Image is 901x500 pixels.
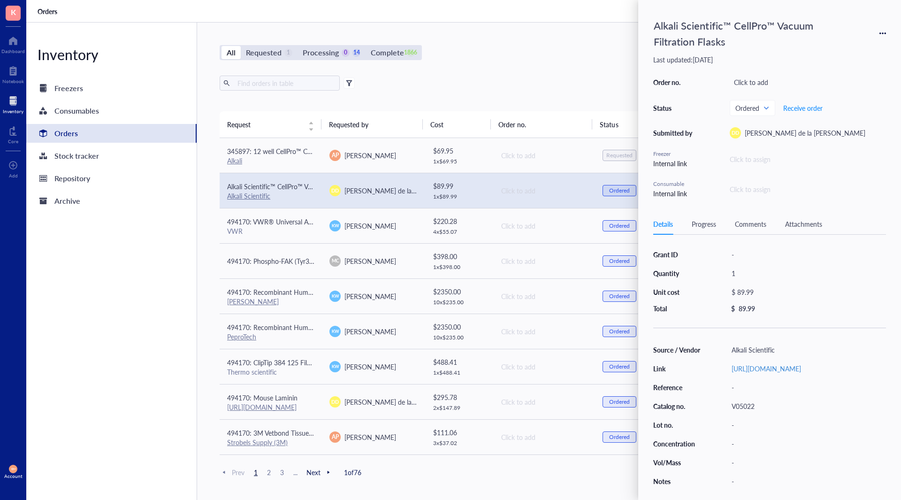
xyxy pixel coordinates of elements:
[493,314,595,349] td: Click to add
[653,383,701,392] div: Reference
[227,287,345,297] span: 494170: Recombinant Human PDGF-BB
[26,79,197,98] a: Freezers
[227,332,256,341] a: PeproTech
[1,33,25,54] a: Dashboard
[653,439,701,448] div: Concentration
[433,334,486,341] div: 10 x $ 235.00
[227,191,270,200] a: Alkali Scientific
[433,299,486,306] div: 10 x $ 235.00
[692,219,716,229] div: Progress
[653,180,695,188] div: Consumable
[227,402,297,412] a: [URL][DOMAIN_NAME]
[344,432,396,442] span: [PERSON_NAME]
[332,433,339,441] span: AP
[54,194,80,208] div: Archive
[227,119,303,130] span: Request
[433,322,486,332] div: $ 2350.00
[234,76,336,90] input: Find orders in table
[227,217,461,226] span: 494170: VWR® Universal Aerosol Filter Pipet Tips, Racked, Sterile, 100 - 1000 µl
[433,392,486,402] div: $ 295.78
[2,78,24,84] div: Notebook
[501,326,588,337] div: Click to add
[344,327,396,336] span: [PERSON_NAME]
[54,104,99,117] div: Consumables
[785,219,822,229] div: Attachments
[220,45,422,60] div: segmented control
[606,152,633,159] div: Requested
[727,285,882,299] div: $ 89.99
[2,63,24,84] a: Notebook
[342,49,350,57] div: 0
[493,454,595,490] td: Click to add
[227,368,314,376] div: Thermo scientific
[491,111,593,138] th: Order no.
[727,381,886,394] div: -
[250,468,261,477] span: 1
[745,128,865,138] span: [PERSON_NAME] de la [PERSON_NAME]
[730,184,886,194] div: Click to assign
[227,46,236,59] div: All
[11,6,16,18] span: K
[344,397,465,407] span: [PERSON_NAME] de la [PERSON_NAME]
[493,349,595,384] td: Click to add
[732,129,739,137] span: DD
[609,257,630,265] div: Ordered
[331,187,339,194] span: DD
[783,100,823,115] button: Receive order
[653,477,701,485] div: Notes
[26,146,197,165] a: Stock tracker
[501,256,588,266] div: Click to add
[609,398,630,406] div: Ordered
[227,256,411,266] span: 494170: Phospho-FAK (Tyr397) (D20B1) Rabbit mAb (for Dani)
[331,223,339,229] span: KW
[433,216,486,226] div: $ 220.28
[653,250,701,259] div: Grant ID
[653,364,701,373] div: Link
[332,151,339,160] span: AP
[54,82,83,95] div: Freezers
[433,146,486,156] div: $ 69.95
[246,46,282,59] div: Requested
[26,124,197,143] a: Orders
[227,182,375,191] span: Alkali Scientific™ CellPro™ Vacuum Filtration Flasks
[493,208,595,243] td: Click to add
[609,187,630,194] div: Ordered
[344,221,396,231] span: [PERSON_NAME]
[727,475,886,488] div: -
[727,418,886,431] div: -
[227,156,242,165] a: Alkali
[609,328,630,335] div: Ordered
[4,473,23,479] div: Account
[433,439,486,447] div: 3 x $ 37.02
[227,297,279,306] a: [PERSON_NAME]
[344,151,396,160] span: [PERSON_NAME]
[501,221,588,231] div: Click to add
[653,288,701,296] div: Unit cost
[653,78,695,86] div: Order no.
[653,55,886,64] div: Last updated: [DATE]
[38,7,59,15] a: Orders
[220,468,244,477] span: Prev
[227,227,314,235] div: VWR
[727,248,886,261] div: -
[331,363,339,370] span: KW
[653,458,701,467] div: Vol/Mass
[653,269,701,277] div: Quantity
[653,219,673,229] div: Details
[290,468,301,477] span: ...
[54,127,78,140] div: Orders
[227,323,345,332] span: 494170: Recombinant Human PDGF-AA
[433,369,486,377] div: 1 x $ 488.41
[303,46,339,59] div: Processing
[433,158,486,165] div: 1 x $ 69.95
[344,468,361,477] span: 1 of 76
[227,438,288,447] a: Strobels Supply (3M)
[732,364,801,373] a: [URL][DOMAIN_NAME]
[653,421,701,429] div: Lot no.
[8,123,18,144] a: Core
[331,257,339,264] span: MC
[306,468,333,477] span: Next
[1,48,25,54] div: Dashboard
[649,15,847,52] div: Alkali Scientific™ CellPro™ Vacuum Filtration Flasks
[227,146,443,156] span: 345897: 12 well CellPro™ Cell Culture Plates with Lids, Flat Bottom, Sterile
